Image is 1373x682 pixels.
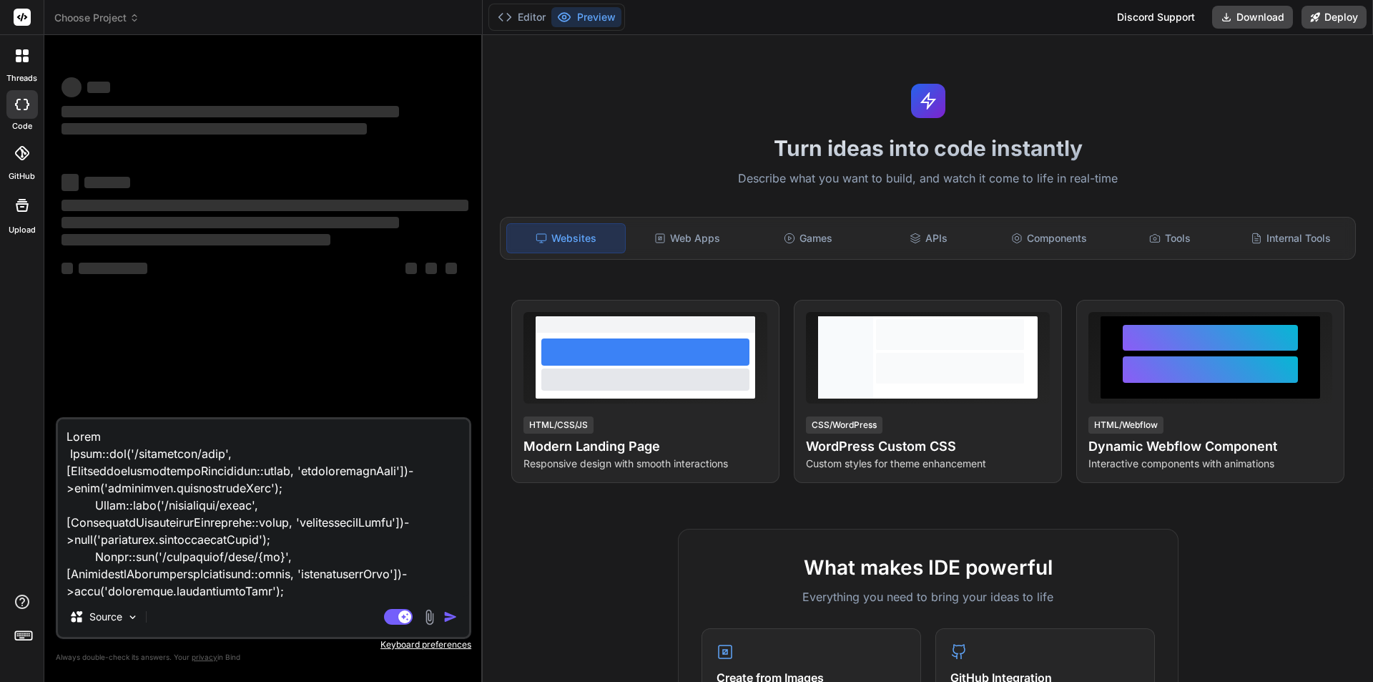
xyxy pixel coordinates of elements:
p: Keyboard preferences [56,639,471,651]
button: Deploy [1301,6,1367,29]
h4: Modern Landing Page [523,437,767,457]
div: Components [990,223,1108,253]
label: GitHub [9,170,35,182]
h4: Dynamic Webflow Component [1088,437,1332,457]
span: ‌ [87,82,110,93]
span: privacy [192,653,217,661]
span: ‌ [61,77,82,97]
span: ‌ [61,174,79,191]
span: ‌ [61,234,330,245]
img: icon [443,610,458,624]
span: ‌ [61,123,367,135]
div: Internal Tools [1231,223,1349,253]
h4: WordPress Custom CSS [806,437,1050,457]
span: ‌ [61,200,468,211]
p: Interactive components with animations [1088,457,1332,471]
h1: Turn ideas into code instantly [491,135,1364,161]
p: Describe what you want to build, and watch it come to life in real-time [491,170,1364,188]
div: Tools [1111,223,1229,253]
div: CSS/WordPress [806,416,882,434]
span: ‌ [61,106,399,117]
button: Download [1212,6,1293,29]
span: ‌ [61,263,73,274]
button: Editor [492,7,551,27]
img: Pick Models [127,611,139,623]
p: Always double-check its answers. Your in Bind [56,651,471,664]
div: HTML/CSS/JS [523,416,594,434]
span: ‌ [405,263,417,274]
span: ‌ [425,263,437,274]
div: Websites [506,223,626,253]
p: Custom styles for theme enhancement [806,457,1050,471]
div: HTML/Webflow [1088,416,1163,434]
div: APIs [870,223,988,253]
label: threads [6,72,37,84]
p: Responsive design with smooth interactions [523,457,767,471]
span: ‌ [84,177,130,188]
h2: What makes IDE powerful [702,552,1155,583]
span: Choose Project [54,11,139,25]
button: Preview [551,7,621,27]
label: code [12,120,32,132]
span: ‌ [446,263,457,274]
div: Discord Support [1108,6,1204,29]
span: ‌ [61,217,399,228]
textarea: Lorem Ipsum::dol('/sitametcon/adip', [ElitseddoeIusmodtempoRincididun::utlab, 'etdoloremagnAali']... [58,419,469,597]
span: ‌ [79,263,147,274]
div: Games [749,223,867,253]
div: Web Apps [629,223,747,253]
img: attachment [421,609,438,625]
p: Everything you need to bring your ideas to life [702,588,1155,605]
label: Upload [9,224,36,236]
p: Source [89,610,122,624]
